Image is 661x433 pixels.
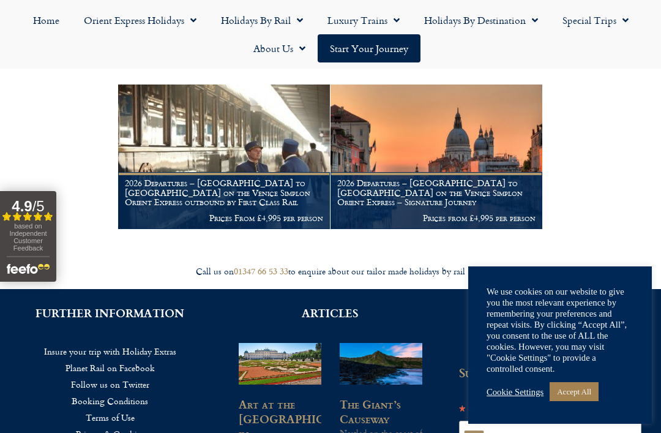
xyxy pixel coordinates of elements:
a: 2026 Departures – [GEOGRAPHIC_DATA] to [GEOGRAPHIC_DATA] on the Venice Simplon Orient Express out... [118,85,330,230]
img: Orient Express Special Venice compressed [330,85,542,229]
a: Start your Journey [318,34,420,62]
h2: Subscribe [459,366,649,380]
p: Prices from £4,995 per person [337,213,536,223]
h1: 2026 Departures – [GEOGRAPHIC_DATA] to [GEOGRAPHIC_DATA] on the Venice Simplon Orient Express – S... [337,178,536,207]
a: Home [21,6,72,34]
a: Accept All [550,382,599,401]
div: We use cookies on our website to give you the most relevant experience by remembering your prefer... [487,286,633,374]
div: Call us on to enquire about our tailor made holidays by rail [6,266,655,277]
a: 01347 66 53 33 [234,265,288,277]
a: Insure your trip with Holiday Extras [18,343,202,360]
p: Prices From £4,995 per person [125,213,323,223]
a: Booking Conditions [18,393,202,409]
h2: SIGN UP FOR THE PLANET RAIL NEWSLETTER [459,307,643,329]
div: indicates required [459,389,641,402]
a: Planet Rail on Facebook [18,360,202,376]
a: About Us [241,34,318,62]
a: Orient Express Holidays [72,6,209,34]
h2: FURTHER INFORMATION [18,307,202,318]
a: Cookie Settings [487,386,543,397]
h2: ARTICLES [239,307,422,318]
a: Special Trips [550,6,641,34]
a: The Giant’s Causeway [340,396,401,427]
a: Holidays by Rail [209,6,315,34]
a: Terms of Use [18,409,202,426]
h1: 2026 Departures – [GEOGRAPHIC_DATA] to [GEOGRAPHIC_DATA] on the Venice Simplon Orient Express out... [125,178,323,207]
a: Luxury Trains [315,6,412,34]
a: 2026 Departures – [GEOGRAPHIC_DATA] to [GEOGRAPHIC_DATA] on the Venice Simplon Orient Express – S... [330,85,543,230]
a: Holidays by Destination [412,6,550,34]
a: Follow us on Twitter [18,376,202,393]
nav: Menu [6,6,655,62]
